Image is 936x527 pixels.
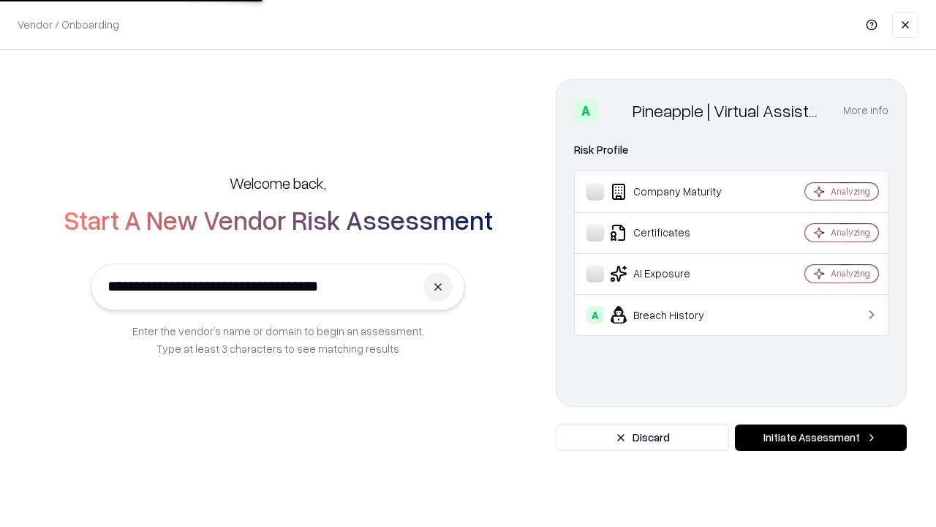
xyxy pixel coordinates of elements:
[64,205,493,234] h2: Start A New Vendor Risk Assessment
[230,173,326,193] h5: Welcome back,
[18,17,119,32] p: Vendor / Onboarding
[735,425,907,451] button: Initiate Assessment
[586,265,761,283] div: AI Exposure
[586,183,761,201] div: Company Maturity
[586,224,761,242] div: Certificates
[603,99,627,122] img: Pineapple | Virtual Assistant Agency
[132,322,424,357] p: Enter the vendor’s name or domain to begin an assessment. Type at least 3 characters to see match...
[556,425,729,451] button: Discard
[574,141,888,159] div: Risk Profile
[633,99,826,122] div: Pineapple | Virtual Assistant Agency
[831,185,870,198] div: Analyzing
[831,226,870,239] div: Analyzing
[831,267,870,280] div: Analyzing
[574,99,597,122] div: A
[586,306,604,324] div: A
[586,306,761,324] div: Breach History
[843,97,888,124] button: More info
